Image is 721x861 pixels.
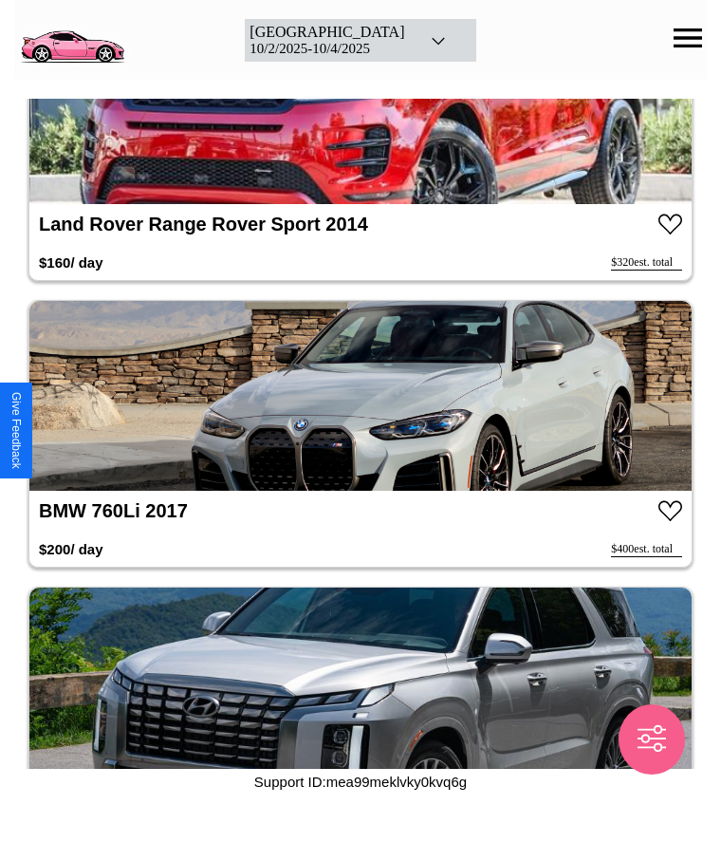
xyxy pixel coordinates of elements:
a: Land Rover Range Rover Sport 2014 [39,214,368,234]
h3: $ 200 / day [39,532,103,567]
div: $ 400 est. total [611,542,682,557]
div: [GEOGRAPHIC_DATA] [250,24,404,41]
p: Support ID: mea99meklvky0kvq6g [254,769,467,795]
a: BMW 760Li 2017 [39,500,188,521]
img: logo [14,9,130,66]
h3: $ 160 / day [39,245,103,280]
div: $ 320 est. total [611,255,682,271]
div: 10 / 2 / 2025 - 10 / 4 / 2025 [250,41,404,57]
div: Give Feedback [9,392,23,469]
